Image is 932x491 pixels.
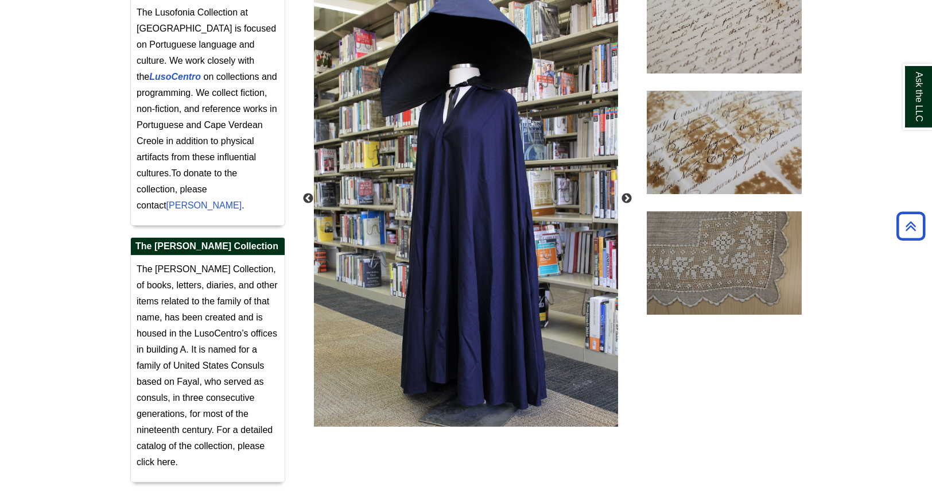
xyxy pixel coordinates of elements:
span: The [PERSON_NAME] Collection, of books, letters, diaries, and other items related to the family o... [137,264,277,467]
button: Next [621,193,632,204]
a: Back to Top [892,218,929,234]
span: The Lusofonia Collection at [GEOGRAPHIC_DATA] is focused on Portuguese language and culture. We w... [137,7,277,178]
span: To donate to the collection, please contact . [137,168,244,210]
a: LusoCentro [149,72,201,82]
h2: The [PERSON_NAME] Collection [131,238,285,256]
button: Previous [302,193,314,204]
a: [PERSON_NAME] [166,200,242,210]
